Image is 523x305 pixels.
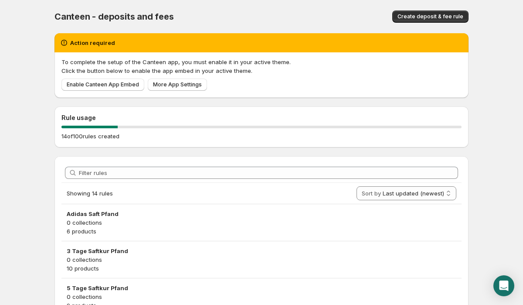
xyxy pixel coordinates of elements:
span: Create deposit & fee rule [397,13,463,20]
span: Enable Canteen App Embed [67,81,139,88]
h3: 3 Tage Saftkur Pfand [67,247,456,255]
p: Click the button below to enable the app embed in your active theme. [61,66,462,75]
h3: Adidas Saft Pfand [67,209,456,218]
p: To complete the setup of the Canteen app, you must enable it in your active theme. [61,58,462,66]
h2: Action required [70,38,115,47]
p: 0 collections [67,292,456,301]
div: Open Intercom Messenger [493,275,514,296]
p: 10 products [67,264,456,273]
h3: 5 Tage Saftkur Pfand [67,284,456,292]
p: 0 collections [67,218,456,227]
p: 0 collections [67,255,456,264]
p: 6 products [67,227,456,236]
span: Canteen - deposits and fees [54,11,174,22]
span: More App Settings [153,81,202,88]
span: Showing 14 rules [67,190,113,197]
a: More App Settings [148,79,207,91]
a: Enable Canteen App Embed [61,79,144,91]
button: Create deposit & fee rule [392,10,469,23]
h2: Rule usage [61,113,462,122]
p: 14 of 100 rules created [61,132,119,141]
input: Filter rules [79,167,458,179]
